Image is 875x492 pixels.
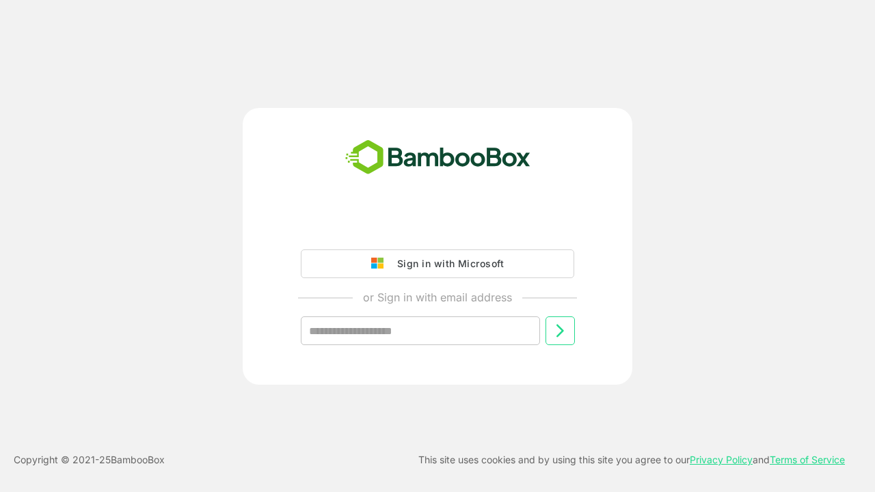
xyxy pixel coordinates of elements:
p: Copyright © 2021- 25 BambooBox [14,452,165,468]
p: or Sign in with email address [363,289,512,305]
iframe: Sign in with Google Button [294,211,581,241]
img: google [371,258,390,270]
div: Sign in with Microsoft [390,255,504,273]
button: Sign in with Microsoft [301,249,574,278]
a: Terms of Service [770,454,845,465]
img: bamboobox [338,135,538,180]
p: This site uses cookies and by using this site you agree to our and [418,452,845,468]
a: Privacy Policy [690,454,753,465]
